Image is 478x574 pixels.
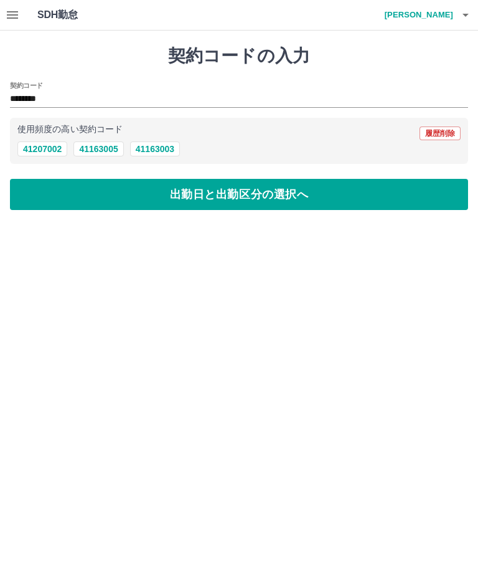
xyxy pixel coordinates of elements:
button: 41207002 [17,141,67,156]
button: 出勤日と出勤区分の選択へ [10,179,468,210]
h1: 契約コードの入力 [10,45,468,67]
h2: 契約コード [10,80,43,90]
button: 41163003 [130,141,180,156]
button: 41163005 [73,141,123,156]
button: 履歴削除 [419,127,461,140]
p: 使用頻度の高い契約コード [17,125,123,134]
